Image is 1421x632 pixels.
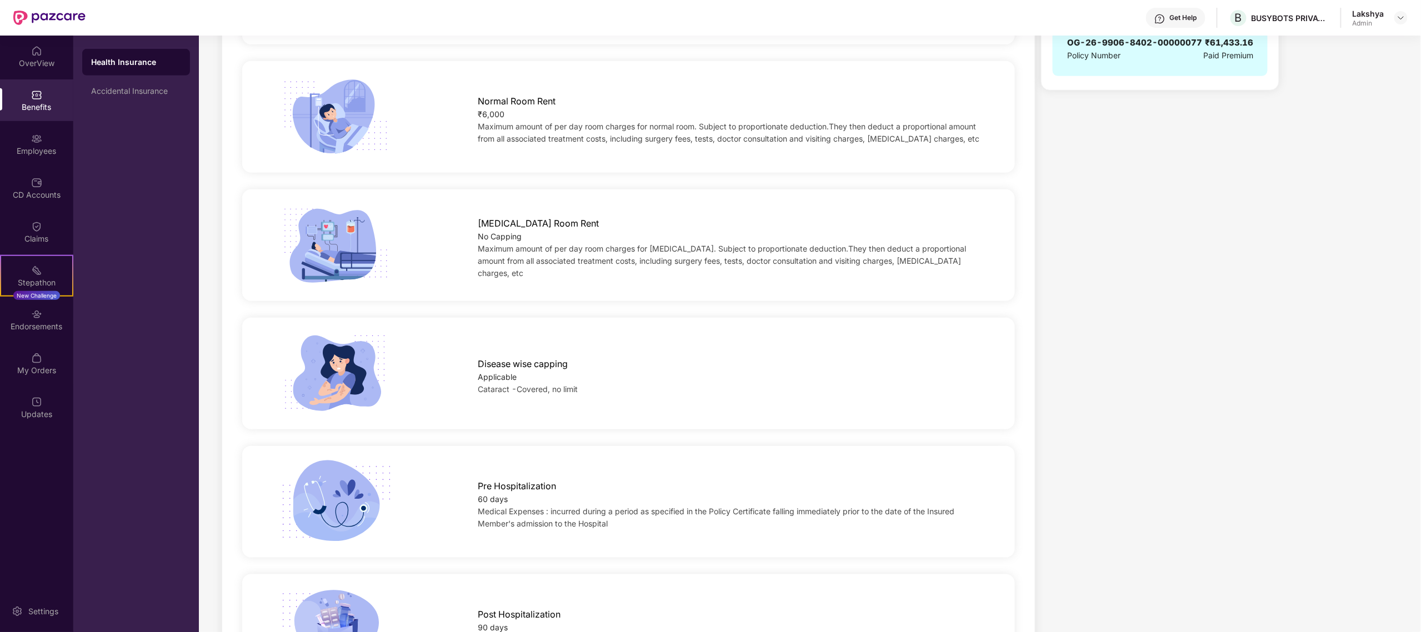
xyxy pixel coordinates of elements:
img: svg+xml;base64,PHN2ZyBpZD0iRW1wbG95ZWVzIiB4bWxucz0iaHR0cDovL3d3dy53My5vcmcvMjAwMC9zdmciIHdpZHRoPS... [31,133,42,144]
img: svg+xml;base64,PHN2ZyBpZD0iQ0RfQWNjb3VudHMiIGRhdGEtbmFtZT0iQ0QgQWNjb3VudHMiIHhtbG5zPSJodHRwOi8vd3... [31,177,42,188]
div: Lakshya [1353,8,1384,19]
img: svg+xml;base64,PHN2ZyBpZD0iQmVuZWZpdHMiIHhtbG5zPSJodHRwOi8vd3d3LnczLm9yZy8yMDAwL3N2ZyIgd2lkdGg9Ij... [31,89,42,101]
img: icon [276,203,396,287]
img: icon [276,332,396,415]
span: OG-26-9906-8402-00000077 [1067,37,1202,48]
img: icon [276,460,396,544]
div: Get Help [1170,13,1197,22]
span: Medical Expenses : incurred during a period as specified in the Policy Certificate falling immedi... [478,506,954,528]
img: icon [276,75,396,159]
img: svg+xml;base64,PHN2ZyBpZD0iQ2xhaW0iIHhtbG5zPSJodHRwOi8vd3d3LnczLm9yZy8yMDAwL3N2ZyIgd2lkdGg9IjIwIi... [31,221,42,232]
img: svg+xml;base64,PHN2ZyBpZD0iU2V0dGluZy0yMHgyMCIgeG1sbnM9Imh0dHA6Ly93d3cudzMub3JnLzIwMDAvc3ZnIiB3aW... [12,606,23,617]
div: Settings [25,606,62,617]
span: Cataract -Covered, no limit [478,384,578,394]
span: Maximum amount of per day room charges for [MEDICAL_DATA]. Subject to proportionate deduction.The... [478,244,966,278]
span: Pre Hospitalization [478,479,556,493]
span: Post Hospitalization [478,608,561,621]
div: 60 days [478,493,981,505]
div: Health Insurance [91,57,181,68]
img: svg+xml;base64,PHN2ZyBpZD0iTXlfT3JkZXJzIiBkYXRhLW5hbWU9Ik15IE9yZGVycyIgeG1sbnM9Imh0dHA6Ly93d3cudz... [31,353,42,364]
img: New Pazcare Logo [13,11,86,25]
div: New Challenge [13,291,60,300]
span: Normal Room Rent [478,94,556,108]
div: Accidental Insurance [91,87,181,96]
span: Paid Premium [1203,49,1253,62]
div: Applicable [478,371,981,383]
div: No Capping [478,230,981,243]
img: svg+xml;base64,PHN2ZyBpZD0iSGVscC0zMngzMiIgeG1sbnM9Imh0dHA6Ly93d3cudzMub3JnLzIwMDAvc3ZnIiB3aWR0aD... [1154,13,1165,24]
span: [MEDICAL_DATA] Room Rent [478,217,599,230]
div: ₹61,433.16 [1205,36,1253,49]
img: svg+xml;base64,PHN2ZyBpZD0iVXBkYXRlZCIgeG1sbnM9Imh0dHA6Ly93d3cudzMub3JnLzIwMDAvc3ZnIiB3aWR0aD0iMj... [31,397,42,408]
span: Policy Number [1067,51,1120,60]
div: BUSYBOTS PRIVATE LIMITED [1252,13,1329,23]
span: Disease wise capping [478,357,568,371]
div: Stepathon [1,277,72,288]
div: ₹6,000 [478,108,981,121]
img: svg+xml;base64,PHN2ZyBpZD0iSG9tZSIgeG1sbnM9Imh0dHA6Ly93d3cudzMub3JnLzIwMDAvc3ZnIiB3aWR0aD0iMjAiIG... [31,46,42,57]
span: Maximum amount of per day room charges for normal room. Subject to proportionate deduction.They t... [478,122,979,143]
span: B [1235,11,1242,24]
img: svg+xml;base64,PHN2ZyBpZD0iRW5kb3JzZW1lbnRzIiB4bWxucz0iaHR0cDovL3d3dy53My5vcmcvMjAwMC9zdmciIHdpZH... [31,309,42,320]
img: svg+xml;base64,PHN2ZyB4bWxucz0iaHR0cDovL3d3dy53My5vcmcvMjAwMC9zdmciIHdpZHRoPSIyMSIgaGVpZ2h0PSIyMC... [31,265,42,276]
img: svg+xml;base64,PHN2ZyBpZD0iRHJvcGRvd24tMzJ4MzIiIHhtbG5zPSJodHRwOi8vd3d3LnczLm9yZy8yMDAwL3N2ZyIgd2... [1397,13,1405,22]
div: Admin [1353,19,1384,28]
